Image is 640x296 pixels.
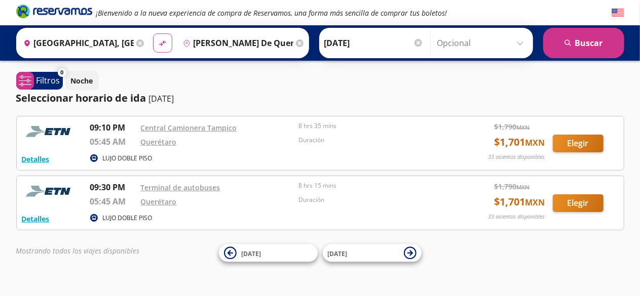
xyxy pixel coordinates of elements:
p: Duración [298,195,451,204]
button: Detalles [22,214,50,224]
a: Terminal de autobuses [141,183,220,192]
p: Duración [298,136,451,145]
p: LUJO DOBLE PISO [103,214,153,223]
p: 8 hrs 35 mins [298,121,451,131]
em: Mostrando todos los viajes disponibles [16,246,140,256]
p: Filtros [36,74,60,87]
button: Elegir [553,194,604,212]
span: $ 1,790 [495,181,530,192]
span: $ 1,790 [495,121,530,132]
button: [DATE] [219,244,318,262]
a: Querétaro [141,197,177,206]
button: English [612,7,624,19]
button: Noche [65,71,99,91]
small: MXN [517,183,530,191]
em: ¡Bienvenido a la nueva experiencia de compra de Reservamos, una forma más sencilla de comprar tus... [96,8,447,18]
input: Elegir Fecha [324,30,424,56]
p: 33 asientos disponibles [488,213,545,221]
input: Buscar Destino [179,30,293,56]
button: Detalles [22,154,50,164]
span: [DATE] [242,249,261,258]
span: $ 1,701 [495,194,545,209]
small: MXN [517,123,530,131]
button: [DATE] [323,244,422,262]
a: Central Camionera Tampico [141,123,237,133]
p: 05:45 AM [90,195,136,207]
small: MXN [525,197,545,208]
span: [DATE] [328,249,348,258]
small: MXN [525,137,545,148]
p: Noche [71,75,93,86]
button: Buscar [543,28,624,58]
p: Seleccionar horario de ida [16,91,146,106]
input: Opcional [437,30,528,56]
p: LUJO DOBLE PISO [103,154,153,163]
span: 0 [60,68,63,77]
p: 33 asientos disponibles [488,153,545,161]
p: 05:45 AM [90,136,136,148]
button: Elegir [553,135,604,152]
span: $ 1,701 [495,135,545,150]
a: Brand Logo [16,4,92,22]
p: 09:30 PM [90,181,136,193]
img: RESERVAMOS [22,121,78,142]
p: 8 hrs 15 mins [298,181,451,190]
i: Brand Logo [16,4,92,19]
input: Buscar Origen [19,30,134,56]
p: [DATE] [149,93,174,105]
p: 09:10 PM [90,121,136,134]
button: 0Filtros [16,72,63,90]
img: RESERVAMOS [22,181,78,201]
a: Querétaro [141,137,177,147]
